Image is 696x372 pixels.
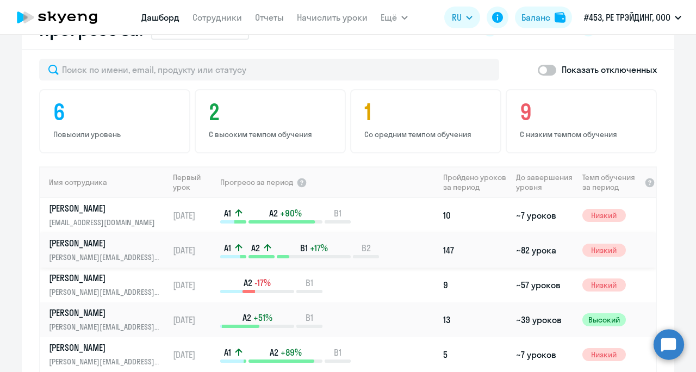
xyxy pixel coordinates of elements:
[582,313,626,326] span: Высокий
[40,166,169,198] th: Имя сотрудника
[297,12,368,23] a: Начислить уроки
[192,12,242,23] a: Сотрудники
[582,348,626,361] span: Низкий
[49,342,168,368] a: [PERSON_NAME][PERSON_NAME][EMAIL_ADDRESS][DOMAIN_NAME]
[220,177,293,187] span: Прогресс за период
[224,207,231,219] span: A1
[224,346,231,358] span: A1
[512,268,577,302] td: ~57 уроков
[49,202,168,228] a: [PERSON_NAME][EMAIL_ADDRESS][DOMAIN_NAME]
[169,337,219,372] td: [DATE]
[251,242,260,254] span: A2
[49,216,161,228] p: [EMAIL_ADDRESS][DOMAIN_NAME]
[334,346,341,358] span: B1
[169,268,219,302] td: [DATE]
[53,129,179,139] p: Повысили уровень
[281,346,302,358] span: +89%
[512,166,577,198] th: До завершения уровня
[512,198,577,233] td: ~7 уроков
[169,233,219,268] td: [DATE]
[280,207,302,219] span: +90%
[49,321,161,333] p: [PERSON_NAME][EMAIL_ADDRESS][DOMAIN_NAME]
[512,337,577,372] td: ~7 уроков
[439,268,512,302] td: 9
[520,129,646,139] p: С низким темпом обучения
[582,209,626,222] span: Низкий
[169,198,219,233] td: [DATE]
[49,237,168,263] a: [PERSON_NAME][PERSON_NAME][EMAIL_ADDRESS][DOMAIN_NAME]
[310,242,328,254] span: +17%
[381,7,408,28] button: Ещё
[306,277,313,289] span: B1
[49,307,161,319] p: [PERSON_NAME]
[53,99,179,125] h4: 6
[49,202,161,214] p: [PERSON_NAME]
[582,244,626,257] span: Низкий
[270,346,278,358] span: A2
[49,272,161,284] p: [PERSON_NAME]
[439,198,512,233] td: 10
[209,129,335,139] p: С высоким темпом обучения
[253,312,272,324] span: +51%
[555,12,565,23] img: balance
[515,7,572,28] button: Балансbalance
[49,251,161,263] p: [PERSON_NAME][EMAIL_ADDRESS][DOMAIN_NAME]
[582,172,641,192] span: Темп обучения за период
[49,237,161,249] p: [PERSON_NAME]
[39,59,499,80] input: Поиск по имени, email, продукту или статусу
[444,7,480,28] button: RU
[209,99,335,125] h4: 2
[584,11,670,24] p: #453, РЕ ТРЭЙДИНГ, ООО
[49,272,168,298] a: [PERSON_NAME][PERSON_NAME][EMAIL_ADDRESS][DOMAIN_NAME]
[169,166,219,198] th: Первый урок
[582,278,626,292] span: Низкий
[254,277,271,289] span: -17%
[381,11,397,24] span: Ещё
[49,286,161,298] p: [PERSON_NAME][EMAIL_ADDRESS][DOMAIN_NAME]
[512,233,577,268] td: ~82 урока
[334,207,341,219] span: B1
[49,356,161,368] p: [PERSON_NAME][EMAIL_ADDRESS][DOMAIN_NAME]
[512,302,577,337] td: ~39 уроков
[364,99,490,125] h4: 1
[243,312,251,324] span: A2
[562,63,657,76] p: Показать отключенных
[300,242,308,254] span: B1
[579,4,687,30] button: #453, РЕ ТРЭЙДИНГ, ООО
[439,233,512,268] td: 147
[520,99,646,125] h4: 9
[169,302,219,337] td: [DATE]
[521,11,550,24] div: Баланс
[141,12,179,23] a: Дашборд
[439,302,512,337] td: 13
[49,342,161,354] p: [PERSON_NAME]
[244,277,252,289] span: A2
[364,129,490,139] p: Со средним темпом обучения
[439,337,512,372] td: 5
[224,242,231,254] span: A1
[452,11,462,24] span: RU
[269,207,278,219] span: A2
[439,166,512,198] th: Пройдено уроков за период
[306,312,313,324] span: B1
[49,307,168,333] a: [PERSON_NAME][PERSON_NAME][EMAIL_ADDRESS][DOMAIN_NAME]
[255,12,284,23] a: Отчеты
[362,242,371,254] span: B2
